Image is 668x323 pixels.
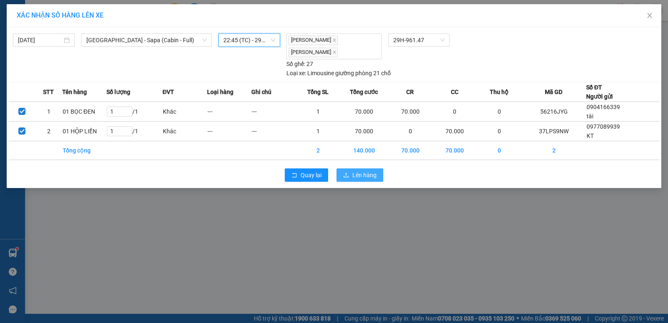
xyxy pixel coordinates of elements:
[202,38,207,43] span: down
[350,87,378,97] span: Tổng cước
[477,102,521,121] td: 0
[207,87,233,97] span: Loại hàng
[286,69,391,78] div: Limousine giường phòng 21 chỗ
[545,87,562,97] span: Mã GD
[286,59,313,69] div: 27
[251,102,296,121] td: ---
[106,121,162,141] td: / 1
[251,87,271,97] span: Ghi chú
[286,69,306,78] span: Loại xe:
[451,87,458,97] span: CC
[340,121,388,141] td: 70.000
[207,102,251,121] td: ---
[5,48,67,62] h2: 37LPS9NW
[433,102,477,121] td: 0
[296,121,340,141] td: 1
[291,172,297,179] span: rollback
[86,34,207,46] span: Hà Nội - Sapa (Cabin - Full)
[17,11,104,19] span: XÁC NHẬN SỐ HÀNG LÊN XE
[288,48,338,57] span: [PERSON_NAME]
[62,121,106,141] td: 01 HỘP LIỀN
[433,121,477,141] td: 70.000
[296,102,340,121] td: 1
[433,141,477,160] td: 70.000
[352,170,377,180] span: Lên hàng
[111,7,202,20] b: [DOMAIN_NAME]
[285,168,328,182] button: rollbackQuay lại
[646,12,653,19] span: close
[43,87,54,97] span: STT
[393,34,445,46] span: 29H-961.47
[340,102,388,121] td: 70.000
[44,48,202,101] h2: VP Nhận: VP Hàng LC
[223,34,275,46] span: 22:45 (TC) - 29H-961.47
[587,113,593,120] span: tài
[343,172,349,179] span: upload
[340,141,388,160] td: 140.000
[388,141,433,160] td: 70.000
[35,102,62,121] td: 1
[406,87,414,97] span: CR
[35,121,62,141] td: 2
[477,121,521,141] td: 0
[5,7,46,48] img: logo.jpg
[587,104,620,110] span: 0904166339
[638,4,661,28] button: Close
[477,141,521,160] td: 0
[587,132,594,139] span: KT
[388,102,433,121] td: 70.000
[62,141,106,160] td: Tổng cộng
[490,87,509,97] span: Thu hộ
[286,59,305,69] span: Số ghế:
[207,121,251,141] td: ---
[162,87,174,97] span: ĐVT
[296,141,340,160] td: 2
[51,20,102,33] b: Sao Việt
[106,102,162,121] td: / 1
[521,102,586,121] td: 56216JYG
[106,87,130,97] span: Số lượng
[301,170,321,180] span: Quay lại
[307,87,329,97] span: Tổng SL
[162,121,207,141] td: Khác
[62,102,106,121] td: 01 BỌC ĐEN
[251,121,296,141] td: ---
[332,50,337,54] span: close
[162,102,207,121] td: Khác
[18,36,62,45] input: 14/10/2025
[62,87,87,97] span: Tên hàng
[388,121,433,141] td: 0
[288,36,338,45] span: [PERSON_NAME]
[521,141,586,160] td: 2
[521,121,586,141] td: 37LPS9NW
[586,83,613,101] div: Số ĐT Người gửi
[332,38,337,42] span: close
[337,168,383,182] button: uploadLên hàng
[587,123,620,130] span: 0977089939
